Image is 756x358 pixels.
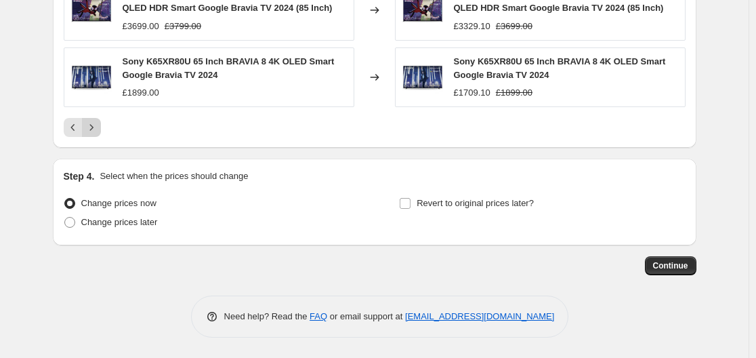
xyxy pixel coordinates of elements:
img: sony-k65xr80u-65-inch-bravia-8-4k-oled-smart-google-bravia-tv-2024-1082430471_80x.jpg [402,57,443,98]
a: [EMAIL_ADDRESS][DOMAIN_NAME] [405,311,554,321]
strike: £3699.00 [496,20,532,33]
span: Change prices now [81,198,156,208]
strike: £3799.00 [165,20,201,33]
img: sony-k65xr80u-65-inch-bravia-8-4k-oled-smart-google-bravia-tv-2024-1082430471_80x.jpg [71,57,112,98]
span: Sony K65XR80U 65 Inch BRAVIA 8 4K OLED Smart Google Bravia TV 2024 [454,56,666,80]
button: Next [82,118,101,137]
button: Previous [64,118,83,137]
span: Need help? Read the [224,311,310,321]
nav: Pagination [64,118,101,137]
span: Sony K65XR80U 65 Inch BRAVIA 8 4K OLED Smart Google Bravia TV 2024 [123,56,335,80]
div: £1709.10 [454,86,490,100]
span: Continue [653,260,688,271]
span: Change prices later [81,217,158,227]
h2: Step 4. [64,170,95,183]
div: £3329.10 [454,20,490,33]
button: Continue [645,256,696,275]
span: or email support at [327,311,405,321]
a: FAQ [310,311,327,321]
strike: £1899.00 [496,86,532,100]
div: £3699.00 [123,20,159,33]
p: Select when the prices should change [100,170,248,183]
div: £1899.00 [123,86,159,100]
span: Revert to original prices later? [417,198,534,208]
